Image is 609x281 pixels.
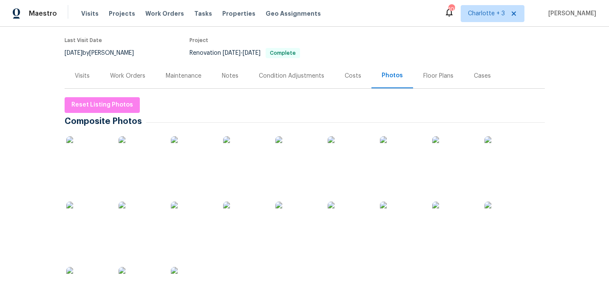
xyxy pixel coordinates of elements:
span: Properties [222,9,255,18]
div: by [PERSON_NAME] [65,48,144,58]
div: Condition Adjustments [259,72,324,80]
span: Reset Listing Photos [71,100,133,110]
span: [DATE] [223,50,241,56]
span: Visits [81,9,99,18]
span: Renovation [190,50,300,56]
div: Cases [474,72,491,80]
div: Floor Plans [423,72,453,80]
div: Notes [222,72,238,80]
span: Project [190,38,208,43]
span: Charlotte + 3 [468,9,505,18]
span: Composite Photos [65,117,146,126]
span: - [223,50,261,56]
div: Photos [382,71,403,80]
span: Work Orders [145,9,184,18]
span: Last Visit Date [65,38,102,43]
span: Maestro [29,9,57,18]
div: Work Orders [110,72,145,80]
span: Projects [109,9,135,18]
span: Complete [266,51,299,56]
div: Maintenance [166,72,201,80]
span: Tasks [194,11,212,17]
div: 101 [448,5,454,14]
span: Geo Assignments [266,9,321,18]
button: Reset Listing Photos [65,97,140,113]
span: [DATE] [243,50,261,56]
span: [PERSON_NAME] [545,9,596,18]
div: Costs [345,72,361,80]
span: [DATE] [65,50,82,56]
div: Visits [75,72,90,80]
